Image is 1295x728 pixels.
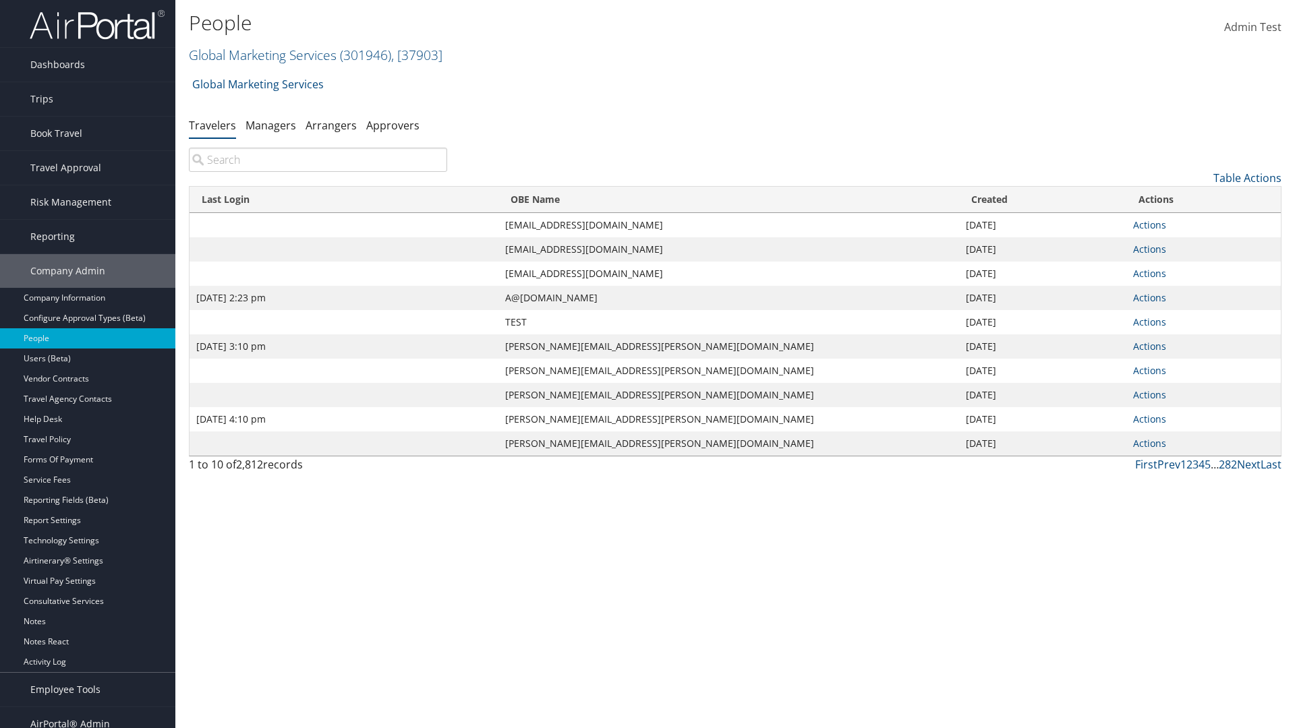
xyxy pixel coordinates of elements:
[190,187,498,213] th: Last Login: activate to sort column ascending
[1224,7,1282,49] a: Admin Test
[1261,457,1282,472] a: Last
[1224,20,1282,34] span: Admin Test
[498,213,960,237] td: [EMAIL_ADDRESS][DOMAIN_NAME]
[1133,340,1166,353] a: Actions
[190,334,498,359] td: [DATE] 3:10 pm
[959,407,1126,431] td: [DATE]
[959,187,1126,213] th: Created: activate to sort column ascending
[1133,291,1166,304] a: Actions
[959,334,1126,359] td: [DATE]
[189,9,917,37] h1: People
[306,118,357,133] a: Arrangers
[1205,457,1211,472] a: 5
[1157,457,1180,472] a: Prev
[1133,218,1166,231] a: Actions
[391,46,442,64] span: , [ 37903 ]
[1211,457,1219,472] span: …
[30,9,165,40] img: airportal-logo.png
[498,383,960,407] td: [PERSON_NAME][EMAIL_ADDRESS][PERSON_NAME][DOMAIN_NAME]
[959,286,1126,310] td: [DATE]
[1192,457,1199,472] a: 3
[1133,243,1166,255] a: Actions
[236,457,263,472] span: 2,812
[30,151,101,185] span: Travel Approval
[959,213,1126,237] td: [DATE]
[30,185,111,219] span: Risk Management
[1126,187,1281,213] th: Actions
[189,46,442,64] a: Global Marketing Services
[1186,457,1192,472] a: 2
[189,118,236,133] a: Travelers
[1133,437,1166,450] a: Actions
[498,407,960,431] td: [PERSON_NAME][EMAIL_ADDRESS][PERSON_NAME][DOMAIN_NAME]
[498,286,960,310] td: A@[DOMAIN_NAME]
[1133,315,1166,328] a: Actions
[190,286,498,310] td: [DATE] 2:23 pm
[959,383,1126,407] td: [DATE]
[1133,267,1166,280] a: Actions
[30,254,105,288] span: Company Admin
[959,359,1126,383] td: [DATE]
[246,118,296,133] a: Managers
[192,71,324,98] a: Global Marketing Services
[30,220,75,253] span: Reporting
[1219,457,1237,472] a: 282
[498,334,960,359] td: [PERSON_NAME][EMAIL_ADDRESS][PERSON_NAME][DOMAIN_NAME]
[1237,457,1261,472] a: Next
[30,82,53,116] span: Trips
[189,456,447,479] div: 1 to 10 of records
[340,46,391,64] span: ( 301946 )
[189,148,447,172] input: Search
[30,673,100,706] span: Employee Tools
[498,431,960,456] td: [PERSON_NAME][EMAIL_ADDRESS][PERSON_NAME][DOMAIN_NAME]
[30,117,82,150] span: Book Travel
[1213,171,1282,185] a: Table Actions
[959,262,1126,286] td: [DATE]
[959,237,1126,262] td: [DATE]
[959,431,1126,456] td: [DATE]
[1133,364,1166,377] a: Actions
[366,118,420,133] a: Approvers
[1180,457,1186,472] a: 1
[498,262,960,286] td: [EMAIL_ADDRESS][DOMAIN_NAME]
[498,187,960,213] th: OBE Name: activate to sort column ascending
[498,359,960,383] td: [PERSON_NAME][EMAIL_ADDRESS][PERSON_NAME][DOMAIN_NAME]
[1199,457,1205,472] a: 4
[1135,457,1157,472] a: First
[190,407,498,431] td: [DATE] 4:10 pm
[959,310,1126,334] td: [DATE]
[498,310,960,334] td: TEST
[30,48,85,82] span: Dashboards
[498,237,960,262] td: [EMAIL_ADDRESS][DOMAIN_NAME]
[1133,388,1166,401] a: Actions
[1133,413,1166,425] a: Actions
